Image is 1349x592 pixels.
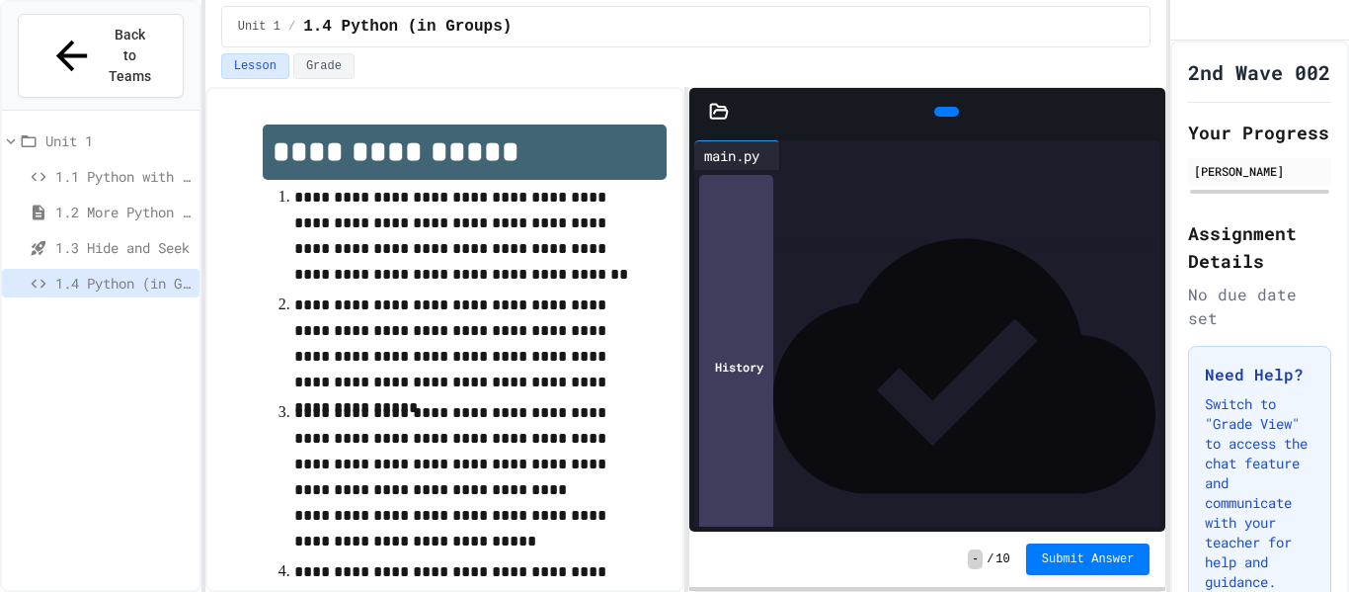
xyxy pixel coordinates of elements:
[987,551,993,567] span: /
[995,551,1009,567] span: 10
[288,19,295,35] span: /
[1194,162,1325,180] div: [PERSON_NAME]
[694,140,780,170] div: main.py
[1205,394,1314,592] p: Switch to "Grade View" to access the chat feature and communicate with your teacher for help and ...
[55,202,192,222] span: 1.2 More Python (using Turtle)
[1188,219,1331,275] h2: Assignment Details
[1042,551,1135,567] span: Submit Answer
[1026,544,1151,575] button: Submit Answer
[45,130,192,151] span: Unit 1
[107,25,153,87] span: Back to Teams
[1188,119,1331,146] h2: Your Progress
[968,550,983,569] span: -
[55,166,192,187] span: 1.1 Python with Turtle
[1205,363,1314,386] h3: Need Help?
[694,145,769,166] div: main.py
[55,273,192,294] span: 1.4 Python (in Groups)
[1188,283,1331,330] div: No due date set
[238,19,280,35] span: Unit 1
[18,14,184,98] button: Back to Teams
[221,53,289,79] button: Lesson
[55,237,192,258] span: 1.3 Hide and Seek
[303,15,512,39] span: 1.4 Python (in Groups)
[293,53,355,79] button: Grade
[1188,58,1330,86] h1: 2nd Wave 002
[699,175,773,558] div: History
